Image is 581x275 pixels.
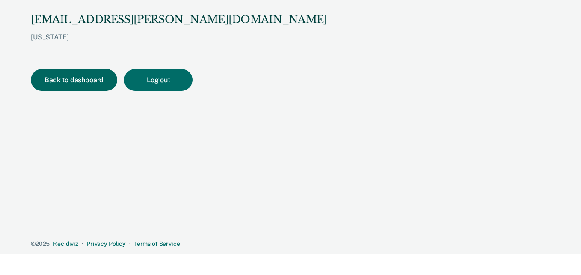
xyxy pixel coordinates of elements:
span: © 2025 [31,240,50,247]
a: Privacy Policy [86,240,126,247]
button: Log out [124,69,193,91]
div: [US_STATE] [31,33,327,55]
div: · · [31,240,547,248]
a: Recidiviz [53,240,78,247]
a: Back to dashboard [31,77,124,84]
button: Back to dashboard [31,69,117,91]
div: [EMAIL_ADDRESS][PERSON_NAME][DOMAIN_NAME] [31,14,327,26]
a: Terms of Service [134,240,180,247]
